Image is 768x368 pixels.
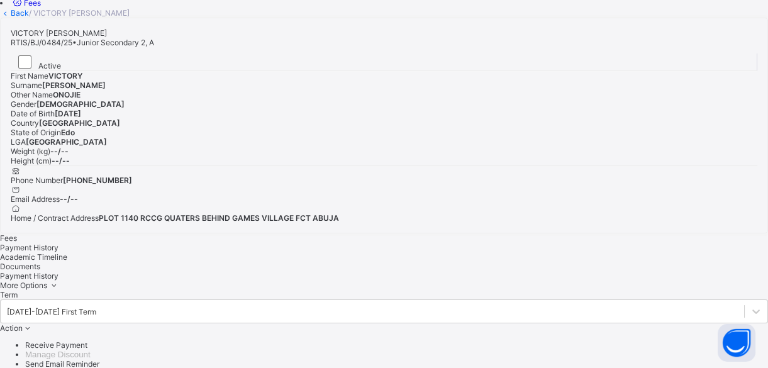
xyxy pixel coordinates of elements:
[11,118,39,128] span: Country
[11,8,29,18] a: Back
[61,128,75,137] span: Edo
[11,71,48,81] span: First Name
[11,176,63,185] span: Phone Number
[25,350,768,359] li: dropdown-list-item-text-1
[11,99,36,109] span: Gender
[52,156,70,165] span: --/--
[39,118,120,128] span: [GEOGRAPHIC_DATA]
[63,176,132,185] span: [PHONE_NUMBER]
[11,90,53,99] span: Other Name
[26,137,107,147] span: [GEOGRAPHIC_DATA]
[11,156,52,165] span: Height (cm)
[11,128,61,137] span: State of Origin
[11,147,50,156] span: Weight (kg)
[718,324,755,362] button: Open asap
[11,213,99,223] span: Home / Contract Address
[53,90,81,99] span: ONOJIE
[48,71,82,81] span: VICTORY
[36,99,125,109] span: [DEMOGRAPHIC_DATA]
[11,109,55,118] span: Date of Birth
[38,61,61,70] span: Active
[11,38,72,47] span: RTIS/BJ/0484/25
[11,137,26,147] span: LGA
[11,38,757,47] div: •
[25,350,91,359] button: Manage Discount
[11,81,42,90] span: Surname
[11,194,60,204] span: Email Address
[55,109,81,118] span: [DATE]
[7,307,96,316] div: [DATE]-[DATE] First Term
[99,213,339,223] span: PLOT 1140 RCCG QUATERS BEHIND GAMES VILLAGE FCT ABUJA
[29,8,130,18] span: / VICTORY [PERSON_NAME]
[50,147,69,156] span: --/--
[42,81,106,90] span: [PERSON_NAME]
[77,38,154,47] span: Junior Secondary 2, A
[25,340,768,350] li: dropdown-list-item-text-0
[11,28,107,38] span: VICTORY [PERSON_NAME]
[60,194,78,204] span: --/--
